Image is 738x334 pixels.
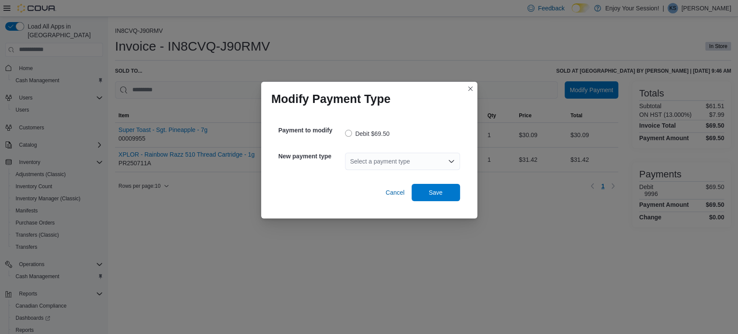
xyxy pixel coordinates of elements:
span: Save [429,188,443,197]
button: Open list of options [448,158,455,165]
h1: Modify Payment Type [272,92,391,106]
h5: New payment type [278,148,343,165]
button: Save [412,184,460,201]
span: Cancel [386,188,405,197]
button: Cancel [382,184,408,201]
h5: Payment to modify [278,122,343,139]
label: Debit $69.50 [345,128,390,139]
input: Accessible screen reader label [350,156,351,167]
button: Closes this modal window [465,83,476,94]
